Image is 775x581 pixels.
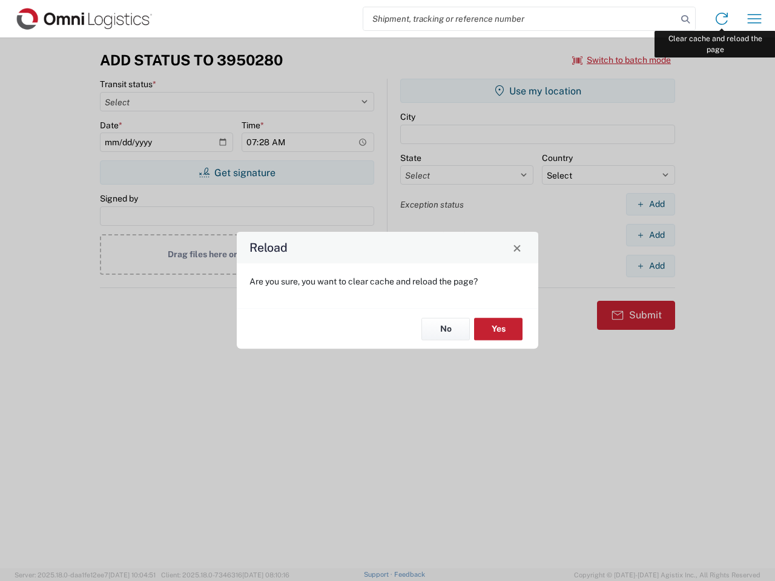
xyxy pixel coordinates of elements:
h4: Reload [249,239,288,257]
button: Yes [474,318,523,340]
button: Close [509,239,526,256]
button: No [421,318,470,340]
input: Shipment, tracking or reference number [363,7,677,30]
p: Are you sure, you want to clear cache and reload the page? [249,276,526,287]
